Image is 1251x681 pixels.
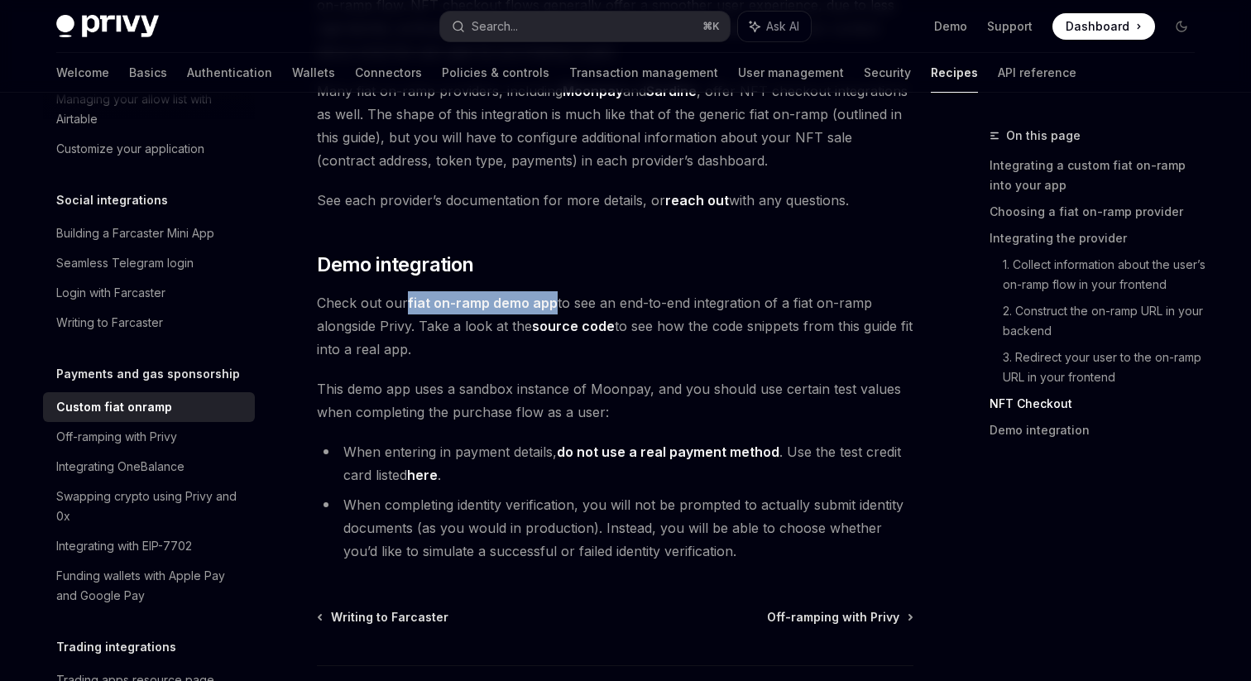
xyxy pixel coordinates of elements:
[331,609,448,626] span: Writing to Farcaster
[934,18,967,35] a: Demo
[990,225,1208,252] a: Integrating the provider
[317,79,913,172] span: Many fiat on-ramp providers, including and , offer NFT checkout integrations as well. The shape o...
[442,53,549,93] a: Policies & controls
[56,139,204,159] div: Customize your application
[990,199,1208,225] a: Choosing a fiat on-ramp provider
[317,291,913,361] span: Check out our to see an end-to-end integration of a fiat on-ramp alongside Privy. Take a look at ...
[1168,13,1195,40] button: Toggle dark mode
[43,392,255,422] a: Custom fiat onramp
[56,487,245,526] div: Swapping crypto using Privy and 0x
[43,482,255,531] a: Swapping crypto using Privy and 0x
[532,318,615,335] a: source code
[990,391,1208,417] a: NFT Checkout
[43,561,255,611] a: Funding wallets with Apple Pay and Google Pay
[56,53,109,93] a: Welcome
[319,609,448,626] a: Writing to Farcaster
[56,15,159,38] img: dark logo
[56,364,240,384] h5: Payments and gas sponsorship
[56,427,177,447] div: Off-ramping with Privy
[1052,13,1155,40] a: Dashboard
[317,493,913,563] li: When completing identity verification, you will not be prompted to actually submit identity docum...
[56,397,172,417] div: Custom fiat onramp
[355,53,422,93] a: Connectors
[43,248,255,278] a: Seamless Telegram login
[56,283,165,303] div: Login with Farcaster
[864,53,911,93] a: Security
[987,18,1033,35] a: Support
[43,218,255,248] a: Building a Farcaster Mini App
[1066,18,1129,35] span: Dashboard
[129,53,167,93] a: Basics
[1006,126,1081,146] span: On this page
[1003,344,1208,391] a: 3. Redirect your user to the on-ramp URL in your frontend
[317,377,913,424] span: This demo app uses a sandbox instance of Moonpay, and you should use certain test values when com...
[187,53,272,93] a: Authentication
[317,189,913,212] span: See each provider’s documentation for more details, or with any questions.
[767,609,912,626] a: Off-ramping with Privy
[317,252,473,278] span: Demo integration
[766,18,799,35] span: Ask AI
[1003,252,1208,298] a: 1. Collect information about the user’s on-ramp flow in your frontend
[43,308,255,338] a: Writing to Farcaster
[56,253,194,273] div: Seamless Telegram login
[990,417,1208,444] a: Demo integration
[767,609,899,626] span: Off-ramping with Privy
[407,467,438,484] a: here
[56,637,176,657] h5: Trading integrations
[408,295,558,312] a: fiat on-ramp demo app
[665,192,729,209] a: reach out
[931,53,978,93] a: Recipes
[56,536,192,556] div: Integrating with EIP-7702
[43,422,255,452] a: Off-ramping with Privy
[56,190,168,210] h5: Social integrations
[43,278,255,308] a: Login with Farcaster
[56,223,214,243] div: Building a Farcaster Mini App
[472,17,518,36] div: Search...
[998,53,1076,93] a: API reference
[56,457,185,477] div: Integrating OneBalance
[56,566,245,606] div: Funding wallets with Apple Pay and Google Pay
[317,440,913,487] li: When entering in payment details, . Use the test credit card listed .
[56,313,163,333] div: Writing to Farcaster
[440,12,730,41] button: Search...⌘K
[1003,298,1208,344] a: 2. Construct the on-ramp URL in your backend
[43,531,255,561] a: Integrating with EIP-7702
[292,53,335,93] a: Wallets
[738,12,811,41] button: Ask AI
[557,444,779,460] strong: do not use a real payment method
[702,20,720,33] span: ⌘ K
[990,152,1208,199] a: Integrating a custom fiat on-ramp into your app
[569,53,718,93] a: Transaction management
[43,452,255,482] a: Integrating OneBalance
[43,134,255,164] a: Customize your application
[738,53,844,93] a: User management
